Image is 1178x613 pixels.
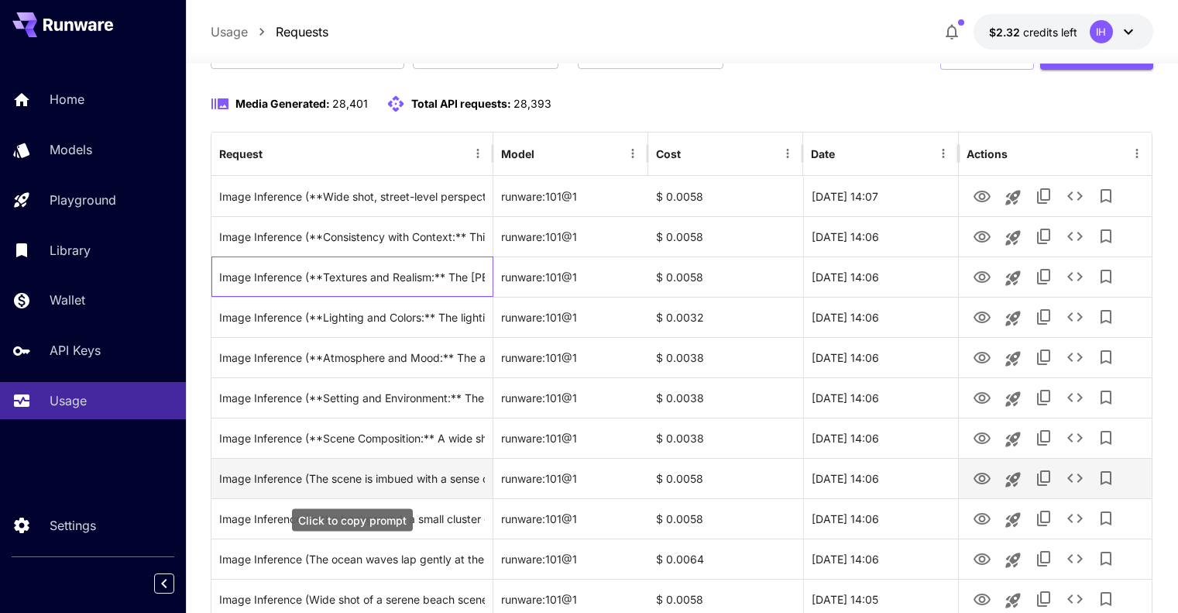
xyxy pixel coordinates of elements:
[276,22,328,41] a: Requests
[211,22,328,41] nav: breadcrumb
[219,459,485,498] div: Click to copy prompt
[932,143,954,164] button: Menu
[1060,463,1090,494] button: See details
[332,97,368,110] span: 28,401
[967,542,998,574] button: View
[166,570,186,598] div: Collapse sidebar
[219,539,485,579] div: Click to copy prompt
[493,216,648,257] div: runware:101@1
[1029,261,1060,292] button: Copy TaskUUID
[211,22,248,41] a: Usage
[803,297,958,337] div: 30 Sep, 2025 14:06
[1090,422,1121,453] button: Add to library
[656,147,681,160] div: Cost
[1060,543,1090,574] button: See details
[50,341,101,360] p: API Keys
[998,182,1029,213] button: Launch in playground
[622,143,644,164] button: Menu
[493,458,648,498] div: runware:101@1
[501,147,534,160] div: Model
[1090,221,1121,252] button: Add to library
[1090,382,1121,413] button: Add to library
[264,143,286,164] button: Sort
[1029,342,1060,373] button: Copy TaskUUID
[1029,382,1060,413] button: Copy TaskUUID
[998,464,1029,495] button: Launch in playground
[648,458,803,498] div: $ 0.0058
[219,418,485,458] div: Click to copy prompt
[998,545,1029,576] button: Launch in playground
[967,260,998,292] button: View
[50,241,91,260] p: Library
[648,216,803,257] div: $ 0.0058
[1060,181,1090,212] button: See details
[1060,342,1090,373] button: See details
[219,147,263,160] div: Request
[1090,543,1121,574] button: Add to library
[967,462,998,494] button: View
[467,143,489,164] button: Menu
[967,381,998,413] button: View
[1060,221,1090,252] button: See details
[803,418,958,458] div: 30 Sep, 2025 14:06
[493,377,648,418] div: runware:101@1
[648,377,803,418] div: $ 0.0038
[219,217,485,257] div: Click to copy prompt
[1029,503,1060,534] button: Copy TaskUUID
[998,384,1029,415] button: Launch in playground
[1029,301,1060,332] button: Copy TaskUUID
[1090,503,1121,534] button: Add to library
[493,418,648,458] div: runware:101@1
[803,257,958,297] div: 30 Sep, 2025 14:06
[1060,503,1090,534] button: See details
[1029,181,1060,212] button: Copy TaskUUID
[998,505,1029,536] button: Launch in playground
[1090,181,1121,212] button: Add to library
[1029,422,1060,453] button: Copy TaskUUID
[1029,463,1060,494] button: Copy TaskUUID
[648,418,803,458] div: $ 0.0038
[219,177,485,216] div: Click to copy prompt
[1060,261,1090,292] button: See details
[803,176,958,216] div: 30 Sep, 2025 14:07
[493,257,648,297] div: runware:101@1
[998,424,1029,455] button: Launch in playground
[219,257,485,297] div: Click to copy prompt
[967,341,998,373] button: View
[803,498,958,539] div: 30 Sep, 2025 14:06
[836,143,858,164] button: Sort
[974,14,1153,50] button: $2.32225IH
[50,140,92,159] p: Models
[50,516,96,535] p: Settings
[989,26,1023,39] span: $2.32
[493,337,648,377] div: runware:101@1
[219,499,485,539] div: Click to copy prompt
[1090,261,1121,292] button: Add to library
[811,147,835,160] div: Date
[1060,382,1090,413] button: See details
[648,297,803,337] div: $ 0.0032
[50,391,87,410] p: Usage
[219,378,485,418] div: Click to copy prompt
[967,502,998,534] button: View
[493,297,648,337] div: runware:101@1
[682,143,704,164] button: Sort
[998,222,1029,253] button: Launch in playground
[411,97,511,110] span: Total API requests:
[493,498,648,539] div: runware:101@1
[777,143,798,164] button: Menu
[1029,221,1060,252] button: Copy TaskUUID
[235,97,330,110] span: Media Generated:
[648,176,803,216] div: $ 0.0058
[967,301,998,332] button: View
[1090,342,1121,373] button: Add to library
[998,343,1029,374] button: Launch in playground
[648,337,803,377] div: $ 0.0038
[50,191,116,209] p: Playground
[50,90,84,108] p: Home
[219,338,485,377] div: Click to copy prompt
[998,303,1029,334] button: Launch in playground
[967,220,998,252] button: View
